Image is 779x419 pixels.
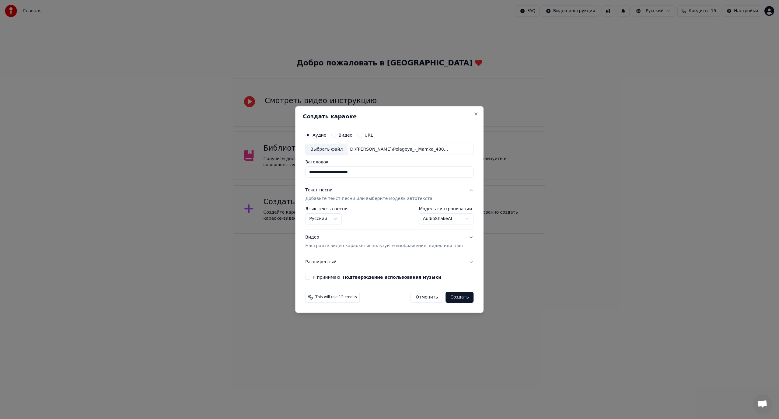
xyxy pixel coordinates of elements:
[303,114,476,119] h2: Создать караоке
[306,144,348,155] div: Выбрать файл
[365,133,373,137] label: URL
[313,275,441,279] label: Я принимаю
[419,207,474,211] label: Модель синхронизации
[313,133,326,137] label: Аудио
[338,133,352,137] label: Видео
[305,207,473,229] div: Текст песниДобавьте текст песни или выберите модель автотекста
[305,243,464,249] p: Настройте видео караоке: используйте изображение, видео или цвет
[445,292,473,303] button: Создать
[343,275,441,279] button: Я принимаю
[315,295,357,300] span: This will use 12 credits
[305,196,432,202] p: Добавьте текст песни или выберите модель автотекста
[305,160,473,164] label: Заголовок
[305,187,333,194] div: Текст песни
[348,146,451,152] div: D:\[PERSON_NAME]\Pelageya_-_Mamka_48003028.mp3
[305,235,464,249] div: Видео
[410,292,443,303] button: Отменить
[305,254,473,270] button: Расширенный
[305,230,473,254] button: ВидеоНастройте видео караоке: используйте изображение, видео или цвет
[305,207,348,211] label: Язык текста песни
[305,183,473,207] button: Текст песниДобавьте текст песни или выберите модель автотекста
